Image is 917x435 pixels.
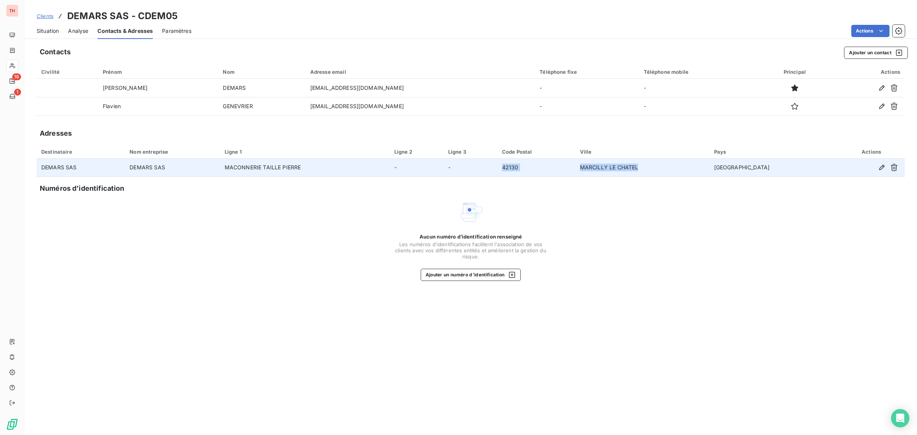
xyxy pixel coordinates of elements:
[218,79,305,97] td: DEMARS
[37,27,59,35] span: Situation
[844,47,908,59] button: Ajouter un contact
[458,200,483,224] img: Empty state
[40,183,125,194] h5: Numéros d’identification
[40,47,71,57] h5: Contacts
[580,149,705,155] div: Ville
[68,27,88,35] span: Analyse
[67,9,178,23] h3: DEMARS SAS - CDEM05
[40,128,72,139] h5: Adresses
[502,149,571,155] div: Code Postal
[37,13,53,19] span: Clients
[6,5,18,17] div: TH
[639,97,760,115] td: -
[575,159,710,177] td: MARCILLY LE CHATEL
[306,79,535,97] td: [EMAIL_ADDRESS][DOMAIN_NAME]
[220,159,390,177] td: MACONNERIE TAILLE PIERRE
[644,69,755,75] div: Téléphone mobile
[540,69,634,75] div: Téléphone fixe
[444,159,497,177] td: -
[103,69,214,75] div: Prénom
[421,269,521,281] button: Ajouter un numéro d’identification
[98,97,218,115] td: Flavien
[535,79,639,97] td: -
[390,159,444,177] td: -
[842,149,900,155] div: Actions
[851,25,889,37] button: Actions
[394,149,439,155] div: Ligne 2
[535,97,639,115] td: -
[223,69,301,75] div: Nom
[41,149,120,155] div: Destinataire
[37,159,125,177] td: DEMARS SAS
[764,69,825,75] div: Principal
[97,27,153,35] span: Contacts & Adresses
[225,149,385,155] div: Ligne 1
[130,149,215,155] div: Nom entreprise
[714,149,834,155] div: Pays
[125,159,220,177] td: DEMARS SAS
[14,89,21,96] span: 1
[710,159,838,177] td: [GEOGRAPHIC_DATA]
[37,12,53,20] a: Clients
[98,79,218,97] td: [PERSON_NAME]
[218,97,305,115] td: GENEVRIER
[394,241,547,260] span: Les numéros d'identifications facilitent l'association de vos clients avec vos différentes entité...
[41,69,94,75] div: Civilité
[310,69,530,75] div: Adresse email
[12,73,21,80] span: 18
[420,234,522,240] span: Aucun numéro d’identification renseigné
[834,69,900,75] div: Actions
[639,79,760,97] td: -
[497,159,575,177] td: 42130
[891,409,909,427] div: Open Intercom Messenger
[448,149,493,155] div: Ligne 3
[6,418,18,430] img: Logo LeanPay
[162,27,191,35] span: Paramètres
[306,97,535,115] td: [EMAIL_ADDRESS][DOMAIN_NAME]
